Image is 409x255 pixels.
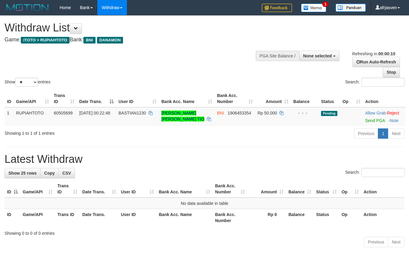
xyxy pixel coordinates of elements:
th: ID [5,90,14,107]
span: BASTIAN1230 [118,111,146,115]
span: Copy 1906453354 to clipboard [228,111,251,115]
span: BNI [83,37,95,44]
span: Refreshing in: [352,51,395,56]
a: [PERSON_NAME] [PERSON_NAME] TIO [161,111,204,121]
th: Date Trans.: activate to sort column descending [77,90,116,107]
div: Showing 1 to 1 of 1 entries [5,128,166,136]
th: Balance [286,209,314,226]
th: Game/API: activate to sort column ascending [20,180,55,198]
th: Rp 0 [247,209,286,226]
a: Note [390,118,399,123]
span: BNI [217,111,224,115]
a: 1 [378,128,388,139]
a: Next [388,128,404,139]
th: ID [5,209,20,226]
label: Show entries [5,78,50,87]
label: Search: [345,168,404,177]
button: None selected [299,51,339,61]
th: Status [319,90,340,107]
a: Previous [364,237,388,247]
span: [DATE] 00:22:48 [79,111,110,115]
span: DANAMON [97,37,123,44]
th: Bank Acc. Name [156,209,213,226]
th: Op [339,209,361,226]
img: Feedback.jpg [262,4,292,12]
th: Status [314,209,339,226]
img: Button%20Memo.svg [301,4,326,12]
a: Previous [354,128,378,139]
img: MOTION_logo.png [5,3,50,12]
select: Showentries [15,78,38,87]
div: Showing 0 to 0 of 0 entries [5,228,404,236]
a: Run Auto-Refresh [352,57,400,67]
th: User ID [118,209,157,226]
th: Amount: activate to sort column ascending [247,180,286,198]
td: No data available in table [5,198,404,209]
span: CSV [62,171,71,176]
th: Bank Acc. Name: activate to sort column ascending [159,90,215,107]
th: Action [361,180,404,198]
img: panduan.png [336,4,366,12]
span: Show 25 rows [8,171,37,176]
span: Copy [44,171,55,176]
th: Balance: activate to sort column ascending [286,180,314,198]
span: Rp 50.000 [258,111,277,115]
label: Search: [345,78,404,87]
th: Game/API: activate to sort column ascending [14,90,51,107]
h1: Withdraw List [5,22,267,34]
th: Balance [291,90,319,107]
th: Trans ID: activate to sort column ascending [51,90,77,107]
th: Action [363,90,406,107]
a: Stop [383,67,400,77]
a: Next [388,237,404,247]
th: Op: activate to sort column ascending [340,90,363,107]
a: Copy [40,168,59,178]
th: Op: activate to sort column ascending [339,180,361,198]
div: - - - [293,110,316,116]
h4: Game: Bank: [5,37,267,43]
th: Bank Acc. Name: activate to sort column ascending [156,180,213,198]
h1: Latest Withdraw [5,153,404,165]
th: Date Trans. [80,209,118,226]
th: Game/API [20,209,55,226]
span: None selected [303,53,332,58]
span: 1 [322,2,329,7]
td: · [363,107,406,126]
span: 60505699 [54,111,73,115]
a: Reject [387,111,399,115]
a: Show 25 rows [5,168,41,178]
span: Pending [321,111,337,116]
a: Allow Grab [365,111,386,115]
input: Search: [362,78,404,87]
th: Trans ID [55,209,80,226]
th: User ID: activate to sort column ascending [118,180,157,198]
div: PGA Site Balance / [256,51,299,61]
a: Send PGA [365,118,385,123]
th: Trans ID: activate to sort column ascending [55,180,80,198]
th: ID: activate to sort column descending [5,180,20,198]
th: Status: activate to sort column ascending [314,180,339,198]
input: Search: [362,168,404,177]
th: Bank Acc. Number: activate to sort column ascending [215,90,255,107]
a: CSV [58,168,75,178]
th: Bank Acc. Number: activate to sort column ascending [213,180,247,198]
th: Date Trans.: activate to sort column ascending [80,180,118,198]
span: ITOTO > RUPIAHTOTO [21,37,70,44]
strong: 00:00:10 [378,51,395,56]
th: Bank Acc. Number [213,209,247,226]
span: · [365,111,387,115]
th: Amount: activate to sort column ascending [255,90,291,107]
td: 1 [5,107,14,126]
th: User ID: activate to sort column ascending [116,90,159,107]
td: RUPIAHTOTO [14,107,51,126]
th: Action [361,209,404,226]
